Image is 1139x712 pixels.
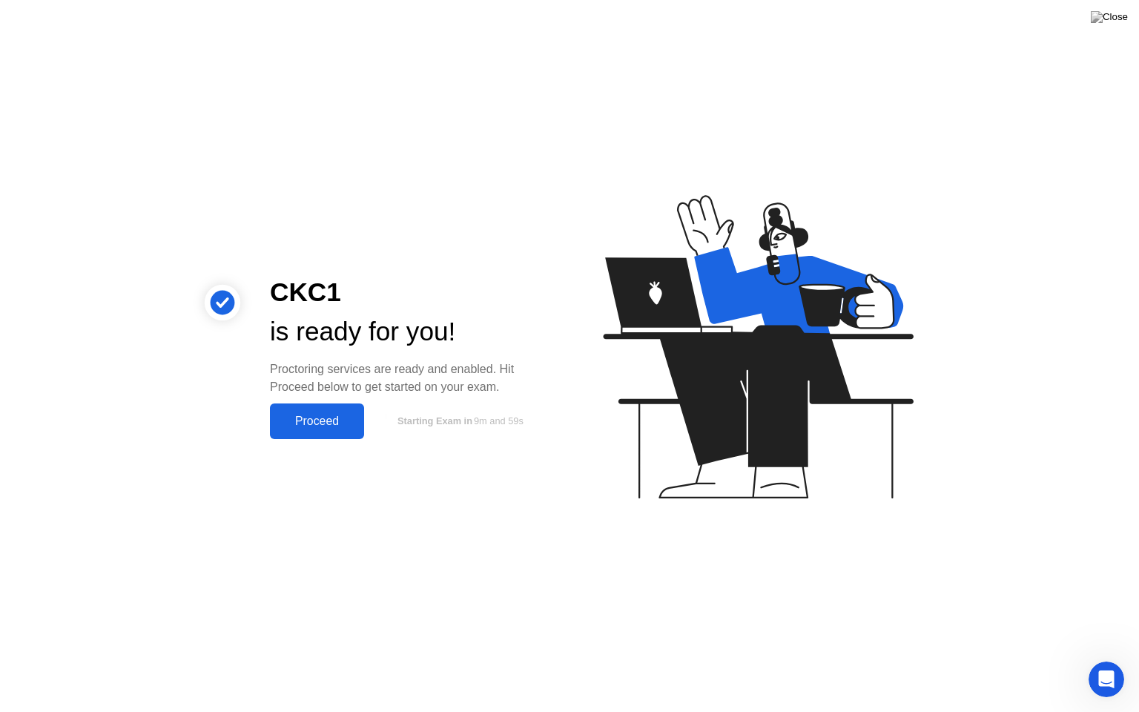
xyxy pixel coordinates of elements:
[274,415,360,428] div: Proceed
[1091,11,1128,23] img: Close
[474,6,501,33] div: Close
[446,6,474,34] button: Collapse window
[270,273,546,312] div: CKC1
[1089,662,1124,697] iframe: Intercom live chat
[270,360,546,396] div: Proctoring services are ready and enabled. Hit Proceed below to get started on your exam.
[10,6,38,34] button: go back
[372,407,546,435] button: Starting Exam in9m and 59s
[270,312,546,352] div: is ready for you!
[270,403,364,439] button: Proceed
[474,415,524,426] span: 9m and 59s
